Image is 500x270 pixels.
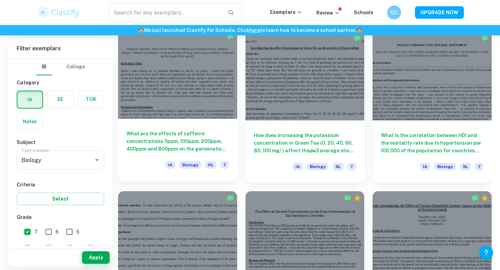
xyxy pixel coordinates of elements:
[34,228,37,236] span: 7
[56,244,59,252] span: 3
[390,9,398,16] h6: GC
[138,27,144,33] span: 🏫
[36,59,52,75] button: IB
[126,130,229,153] h6: What are the effects of caffeine concentrations 0ppm, 100ppm, 200ppm, 400ppm and 800ppm on the ge...
[354,10,373,15] a: Schools
[17,91,42,108] button: IA
[66,59,85,75] button: College
[481,195,488,202] div: Premium
[36,6,80,19] img: Clastify logo
[8,39,112,58] h6: Filter exemplars
[36,59,85,75] div: Filter type choice
[472,195,478,202] img: Marked
[82,251,110,264] button: Apply
[415,6,464,19] button: UPGRADE NOW
[460,163,471,170] span: SL
[78,91,104,108] button: TOK
[481,35,488,42] img: Marked
[17,79,104,86] h6: Category
[17,213,104,221] h6: Grade
[165,161,175,169] span: IA
[22,147,50,153] label: Type a subject
[293,163,303,170] span: IA
[92,155,102,165] button: Open
[98,244,100,252] span: 1
[56,228,59,236] span: 6
[77,244,80,252] span: 2
[17,181,104,188] h6: Criteria
[118,31,237,183] a: What are the effects of caffeine concentrations 0ppm, 100ppm, 200ppm, 400ppm and 800ppm on the ge...
[205,161,216,169] span: HL
[270,8,302,16] p: Exemplars
[354,195,361,202] div: Premium
[344,195,351,202] img: Marked
[316,9,340,17] p: Review
[354,35,361,42] img: Marked
[333,163,343,170] span: SL
[227,195,234,202] img: Marked
[357,27,362,33] span: 🏫
[109,3,222,22] input: Search for any exemplars...
[1,26,499,34] h6: We just launched Clastify for Schools. Click to learn how to become a school partner.
[348,163,356,170] span: 7
[48,91,73,108] button: EE
[227,33,234,40] img: Marked
[307,163,328,170] span: Biology
[17,193,104,205] button: Select
[387,6,401,19] button: GC
[220,161,229,169] span: 7
[76,228,80,236] span: 5
[434,163,456,170] span: Biology
[17,138,104,146] h6: Subject
[34,244,38,252] span: 4
[180,161,201,169] span: Biology
[381,132,483,154] h6: What is the correlation between HDI and the mortality rate due to hypertension per 100,000 of the...
[479,246,493,260] button: Help and Feedback
[475,163,483,170] span: 7
[249,27,260,33] a: here
[254,132,356,154] h6: How does increasing the potassium concentration in Green Tea (0, 20, 40, 60, 80, 100 mg/ ) affect...
[373,31,492,183] a: What is the correlation between HDI and the mortality rate due to hypertension per 100,000 of the...
[420,163,430,170] span: IA
[245,31,365,183] a: How does increasing the potassium concentration in Green Tea (0, 20, 40, 60, 80, 100 mg/ ) affect...
[17,113,43,130] button: Notes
